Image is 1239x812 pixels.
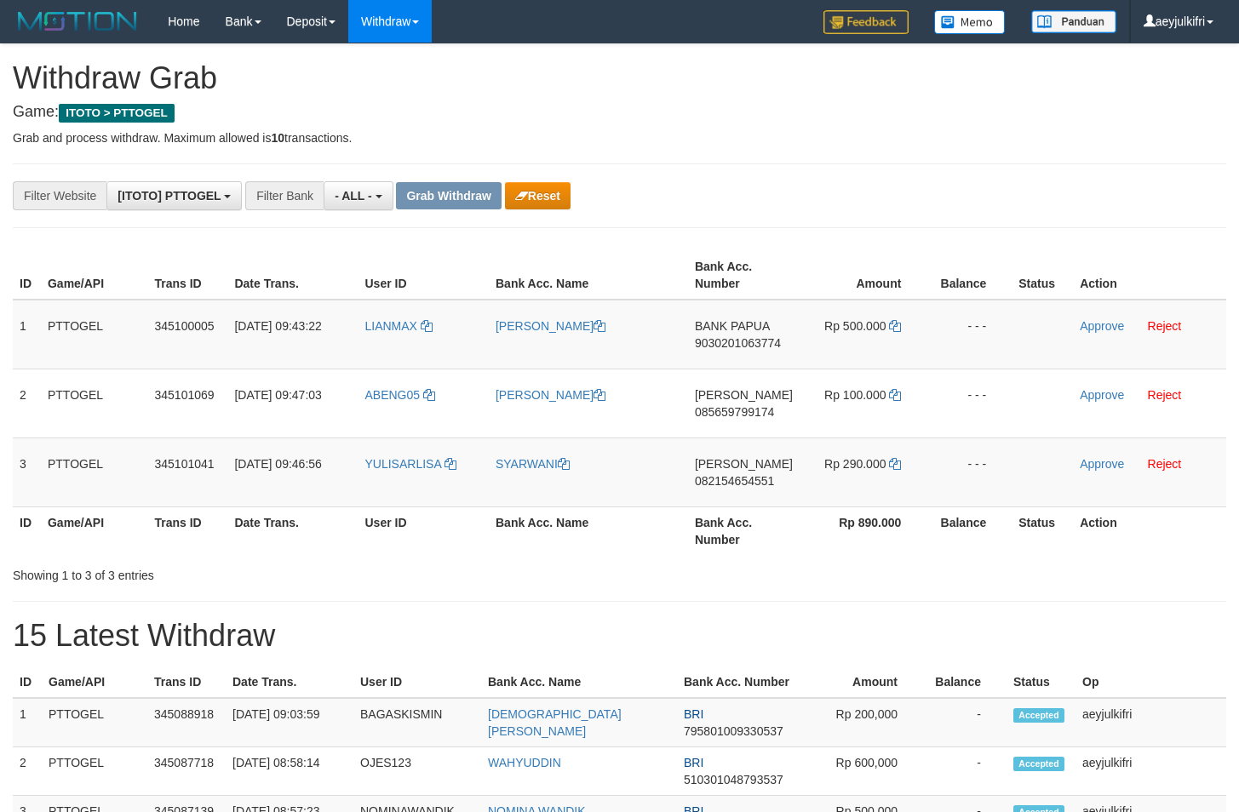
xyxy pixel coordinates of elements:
th: Amount [798,666,923,698]
button: - ALL - [324,181,393,210]
td: 3 [13,437,41,506]
td: aeyjulkifri [1076,698,1226,747]
th: Action [1073,251,1226,300]
a: YULISARLISA [365,457,456,471]
td: PTTOGEL [41,369,148,437]
th: Game/API [42,666,147,698]
td: 1 [13,698,42,747]
a: Approve [1080,388,1124,402]
th: Balance [926,506,1012,555]
span: YULISARLISA [365,457,442,471]
td: OJES123 [353,747,481,796]
th: ID [13,506,41,555]
th: Bank Acc. Name [481,666,677,698]
span: [DATE] 09:47:03 [234,388,321,402]
td: 2 [13,369,41,437]
span: 345101041 [154,457,214,471]
div: Filter Website [13,181,106,210]
span: BANK PAPUA [695,319,770,333]
td: [DATE] 08:58:14 [226,747,353,796]
span: Copy 085659799174 to clipboard [695,405,774,419]
th: Bank Acc. Name [489,251,688,300]
a: LIANMAX [365,319,433,333]
a: Approve [1080,457,1124,471]
img: Feedback.jpg [823,10,909,34]
p: Grab and process withdraw. Maximum allowed is transactions. [13,129,1226,146]
img: Button%20Memo.svg [934,10,1006,34]
span: [PERSON_NAME] [695,388,793,402]
th: Game/API [41,251,148,300]
th: Balance [923,666,1007,698]
span: [DATE] 09:43:22 [234,319,321,333]
th: Op [1076,666,1226,698]
th: ID [13,666,42,698]
span: LIANMAX [365,319,417,333]
a: SYARWANI [496,457,570,471]
td: PTTOGEL [42,747,147,796]
th: Status [1007,666,1076,698]
th: Action [1073,506,1226,555]
th: Date Trans. [227,251,358,300]
a: Approve [1080,319,1124,333]
td: - [923,698,1007,747]
th: Bank Acc. Name [489,506,688,555]
a: Copy 290000 to clipboard [889,457,901,471]
td: - - - [926,369,1012,437]
td: PTTOGEL [41,437,148,506]
th: Bank Acc. Number [677,666,798,698]
span: Copy 082154654551 to clipboard [695,474,774,488]
a: Reject [1148,457,1182,471]
span: Copy 795801009330537 to clipboard [684,724,783,738]
th: User ID [359,506,489,555]
td: Rp 200,000 [798,698,923,747]
div: Showing 1 to 3 of 3 entries [13,560,503,584]
th: ID [13,251,41,300]
img: panduan.png [1031,10,1116,33]
span: Rp 500.000 [824,319,886,333]
a: WAHYUDDIN [488,756,561,769]
span: Accepted [1013,708,1064,723]
span: ABENG05 [365,388,421,402]
td: aeyjulkifri [1076,747,1226,796]
th: Bank Acc. Number [688,506,800,555]
th: Status [1012,506,1073,555]
h1: 15 Latest Withdraw [13,619,1226,653]
th: Game/API [41,506,148,555]
th: User ID [359,251,489,300]
span: [DATE] 09:46:56 [234,457,321,471]
span: Accepted [1013,757,1064,771]
td: BAGASKISMIN [353,698,481,747]
th: Amount [800,251,926,300]
th: Trans ID [147,506,227,555]
span: Copy 9030201063774 to clipboard [695,336,781,350]
th: Status [1012,251,1073,300]
a: ABENG05 [365,388,435,402]
button: Grab Withdraw [396,182,501,209]
th: Trans ID [147,251,227,300]
span: Copy 510301048793537 to clipboard [684,773,783,786]
span: ITOTO > PTTOGEL [59,104,175,123]
h1: Withdraw Grab [13,61,1226,95]
td: - - - [926,437,1012,506]
span: 345100005 [154,319,214,333]
td: 1 [13,300,41,369]
span: [PERSON_NAME] [695,457,793,471]
span: Rp 290.000 [824,457,886,471]
td: 345087718 [147,747,226,796]
span: BRI [684,707,703,721]
a: [PERSON_NAME] [496,388,605,402]
td: 2 [13,747,42,796]
th: User ID [353,666,481,698]
th: Date Trans. [226,666,353,698]
div: Filter Bank [245,181,324,210]
a: [DEMOGRAPHIC_DATA][PERSON_NAME] [488,707,622,738]
th: Date Trans. [227,506,358,555]
td: Rp 600,000 [798,747,923,796]
a: Reject [1148,319,1182,333]
th: Balance [926,251,1012,300]
td: - [923,747,1007,796]
th: Rp 890.000 [800,506,926,555]
td: [DATE] 09:03:59 [226,698,353,747]
a: Reject [1148,388,1182,402]
a: [PERSON_NAME] [496,319,605,333]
